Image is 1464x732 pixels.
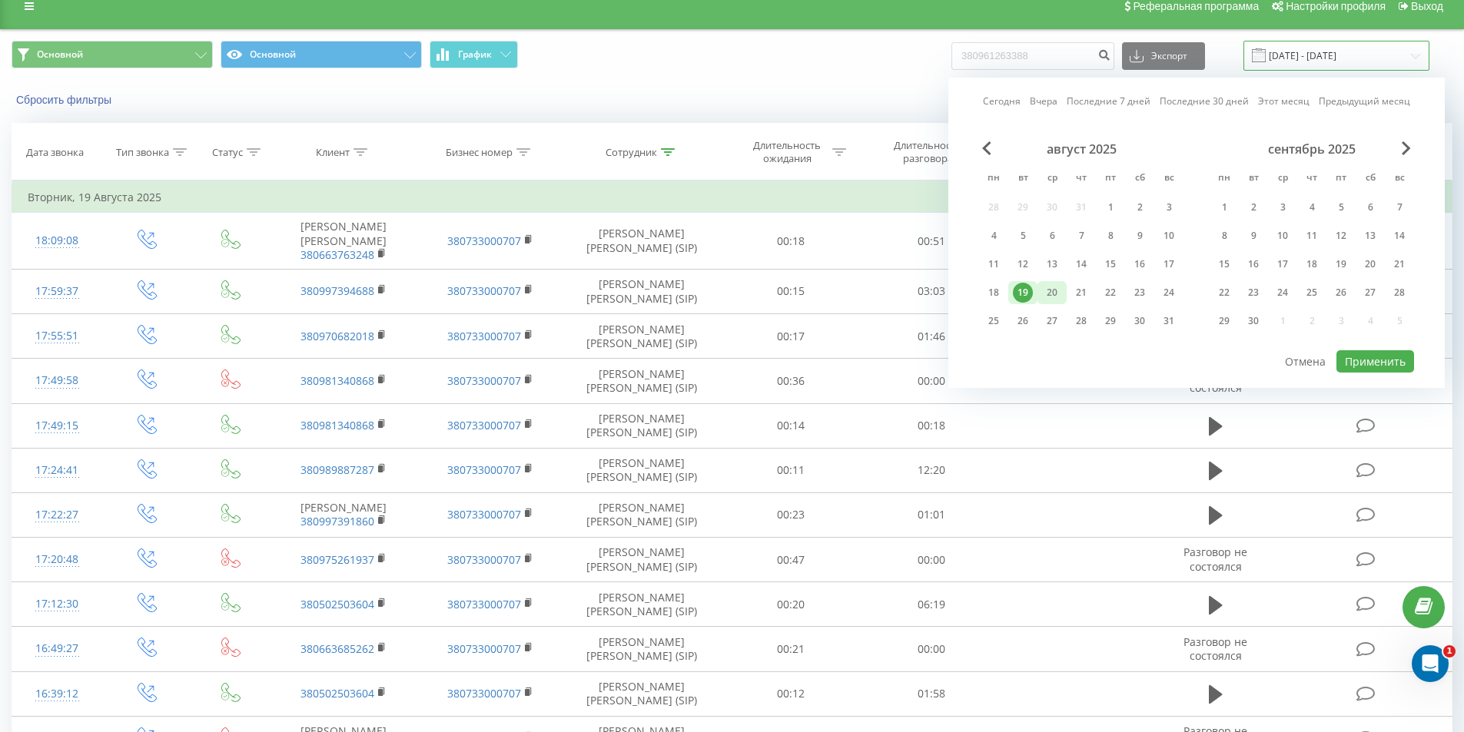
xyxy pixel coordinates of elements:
div: ср 6 авг. 2025 г. [1037,224,1067,247]
div: 22 [1214,283,1234,303]
td: [PERSON_NAME] [PERSON_NAME] (SIP) [563,627,721,671]
abbr: четверг [1070,167,1093,190]
abbr: пятница [1330,167,1353,190]
a: Сегодня [983,94,1021,108]
td: 00:12 [721,671,861,716]
a: 380733000707 [447,329,521,343]
div: 11 [984,254,1004,274]
div: вт 2 сент. 2025 г. [1239,196,1268,219]
div: чт 21 авг. 2025 г. [1067,281,1096,304]
div: 16:39:12 [28,679,87,709]
a: Вчера [1030,94,1057,108]
div: 18 [1302,254,1322,274]
a: 380733000707 [447,373,521,388]
td: [PERSON_NAME] [PERSON_NAME] (SIP) [563,671,721,716]
abbr: среда [1271,167,1294,190]
div: 21 [1389,254,1409,274]
div: 17:59:37 [28,277,87,306]
div: вс 17 авг. 2025 г. [1154,253,1183,276]
div: 26 [1331,283,1351,303]
div: чт 14 авг. 2025 г. [1067,253,1096,276]
abbr: среда [1041,167,1064,190]
div: 10 [1159,226,1179,246]
td: [PERSON_NAME] [PERSON_NAME] (SIP) [563,538,721,582]
div: пн 25 авг. 2025 г. [979,310,1008,333]
div: сб 9 авг. 2025 г. [1125,224,1154,247]
div: 15 [1214,254,1234,274]
td: [PERSON_NAME] [PERSON_NAME] (SIP) [563,448,721,492]
div: 5 [1331,197,1351,217]
div: пт 8 авг. 2025 г. [1096,224,1125,247]
div: сб 2 авг. 2025 г. [1125,196,1154,219]
a: 380970682018 [300,329,374,343]
td: 00:00 [861,627,1002,671]
div: пт 19 сент. 2025 г. [1326,253,1356,276]
div: Длительность ожидания [746,139,828,165]
a: 380663763248 [300,247,374,262]
div: ср 24 сент. 2025 г. [1268,281,1297,304]
div: 30 [1130,311,1150,331]
div: вс 31 авг. 2025 г. [1154,310,1183,333]
div: вт 12 авг. 2025 г. [1008,253,1037,276]
span: Основной [37,48,83,61]
a: Этот месяц [1258,94,1310,108]
td: [PERSON_NAME] [PERSON_NAME] (SIP) [563,492,721,537]
a: 380733000707 [447,641,521,656]
button: Отмена [1276,350,1334,373]
abbr: воскресенье [1157,167,1180,190]
div: вт 30 сент. 2025 г. [1239,310,1268,333]
div: 13 [1360,226,1380,246]
span: Next Month [1402,141,1411,155]
div: пн 29 сент. 2025 г. [1210,310,1239,333]
div: ср 27 авг. 2025 г. [1037,310,1067,333]
div: пн 18 авг. 2025 г. [979,281,1008,304]
div: август 2025 [979,141,1183,157]
div: 22 [1100,283,1120,303]
div: 8 [1214,226,1234,246]
a: Последние 30 дней [1160,94,1249,108]
div: 18 [984,283,1004,303]
div: 17:24:41 [28,455,87,485]
td: 01:58 [861,671,1002,716]
td: 00:18 [721,213,861,270]
div: сб 16 авг. 2025 г. [1125,253,1154,276]
div: 12 [1331,226,1351,246]
td: 00:14 [721,403,861,448]
div: вс 28 сент. 2025 г. [1385,281,1414,304]
div: 15 [1100,254,1120,274]
div: вт 9 сент. 2025 г. [1239,224,1268,247]
td: [PERSON_NAME] [PERSON_NAME] (SIP) [563,269,721,313]
div: вт 5 авг. 2025 г. [1008,224,1037,247]
div: 29 [1100,311,1120,331]
iframe: Intercom live chat [1412,645,1449,682]
div: 25 [984,311,1004,331]
div: ср 20 авг. 2025 г. [1037,281,1067,304]
div: 9 [1243,226,1263,246]
div: пн 1 сент. 2025 г. [1210,196,1239,219]
div: 19 [1013,283,1033,303]
td: [PERSON_NAME] [PERSON_NAME] (SIP) [563,582,721,627]
abbr: понедельник [982,167,1005,190]
div: 20 [1042,283,1062,303]
div: 3 [1273,197,1293,217]
button: Сбросить фильтры [12,93,119,107]
div: Клиент [316,146,350,159]
div: 17:20:48 [28,545,87,575]
td: [PERSON_NAME] [PERSON_NAME] [271,213,417,270]
div: ср 17 сент. 2025 г. [1268,253,1297,276]
div: 27 [1042,311,1062,331]
div: 17:55:51 [28,321,87,351]
div: Статус [212,146,243,159]
div: вт 19 авг. 2025 г. [1008,281,1037,304]
div: Дата звонка [26,146,84,159]
div: 31 [1159,311,1179,331]
a: 380502503604 [300,597,374,611]
div: сб 27 сент. 2025 г. [1356,281,1385,304]
td: 01:46 [861,314,1002,359]
div: 6 [1360,197,1380,217]
input: Поиск по номеру [951,42,1114,70]
div: 8 [1100,226,1120,246]
div: вс 3 авг. 2025 г. [1154,196,1183,219]
div: 14 [1389,226,1409,246]
div: 1 [1100,197,1120,217]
